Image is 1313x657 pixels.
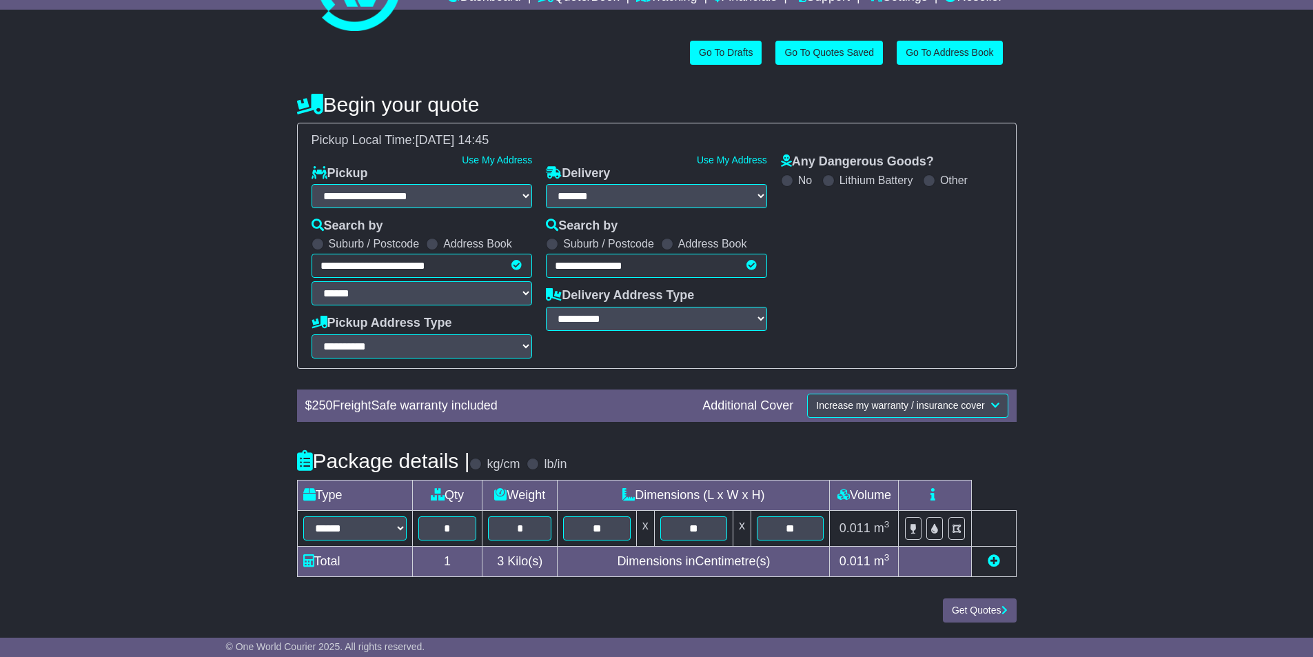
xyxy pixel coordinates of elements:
[297,546,412,576] td: Total
[558,480,830,510] td: Dimensions (L x W x H)
[443,237,512,250] label: Address Book
[329,237,420,250] label: Suburb / Postcode
[544,457,567,472] label: lb/in
[312,166,368,181] label: Pickup
[839,174,913,187] label: Lithium Battery
[412,546,482,576] td: 1
[874,521,890,535] span: m
[839,554,871,568] span: 0.011
[297,449,470,472] h4: Package details |
[546,288,694,303] label: Delivery Address Type
[297,93,1017,116] h4: Begin your quote
[312,398,333,412] span: 250
[546,219,618,234] label: Search by
[839,521,871,535] span: 0.011
[807,394,1008,418] button: Increase my warranty / insurance cover
[416,133,489,147] span: [DATE] 14:45
[636,510,654,546] td: x
[943,598,1017,623] button: Get Quotes
[226,641,425,652] span: © One World Courier 2025. All rights reserved.
[482,546,558,576] td: Kilo(s)
[412,480,482,510] td: Qty
[695,398,800,414] div: Additional Cover
[775,41,883,65] a: Go To Quotes Saved
[897,41,1002,65] a: Go To Address Book
[733,510,751,546] td: x
[697,154,767,165] a: Use My Address
[482,480,558,510] td: Weight
[312,219,383,234] label: Search by
[884,519,890,529] sup: 3
[558,546,830,576] td: Dimensions in Centimetre(s)
[546,166,610,181] label: Delivery
[940,174,968,187] label: Other
[312,316,452,331] label: Pickup Address Type
[798,174,812,187] label: No
[874,554,890,568] span: m
[884,552,890,563] sup: 3
[678,237,747,250] label: Address Book
[462,154,532,165] a: Use My Address
[830,480,899,510] td: Volume
[988,554,1000,568] a: Add new item
[816,400,984,411] span: Increase my warranty / insurance cover
[781,154,934,170] label: Any Dangerous Goods?
[487,457,520,472] label: kg/cm
[297,480,412,510] td: Type
[563,237,654,250] label: Suburb / Postcode
[690,41,762,65] a: Go To Drafts
[497,554,504,568] span: 3
[298,398,696,414] div: $ FreightSafe warranty included
[305,133,1009,148] div: Pickup Local Time:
